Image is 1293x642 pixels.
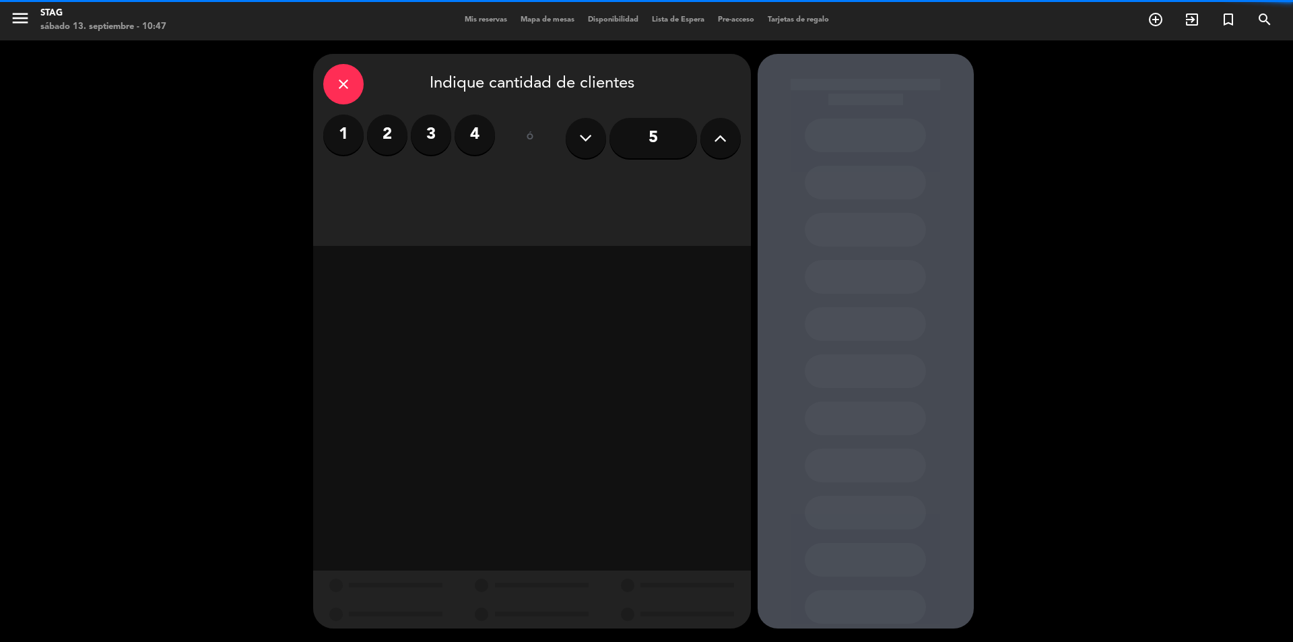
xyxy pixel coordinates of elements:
i: close [335,76,352,92]
div: STAG [40,7,166,20]
i: turned_in_not [1220,11,1236,28]
label: 3 [411,115,451,155]
i: menu [10,8,30,28]
span: Mapa de mesas [514,16,581,24]
i: search [1257,11,1273,28]
span: Lista de Espera [645,16,711,24]
i: exit_to_app [1184,11,1200,28]
span: Tarjetas de regalo [761,16,836,24]
label: 1 [323,115,364,155]
div: sábado 13. septiembre - 10:47 [40,20,166,34]
span: Mis reservas [458,16,514,24]
button: menu [10,8,30,33]
div: Indique cantidad de clientes [323,64,741,104]
label: 4 [455,115,495,155]
label: 2 [367,115,407,155]
div: ó [508,115,552,162]
i: add_circle_outline [1148,11,1164,28]
span: Disponibilidad [581,16,645,24]
span: Pre-acceso [711,16,761,24]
